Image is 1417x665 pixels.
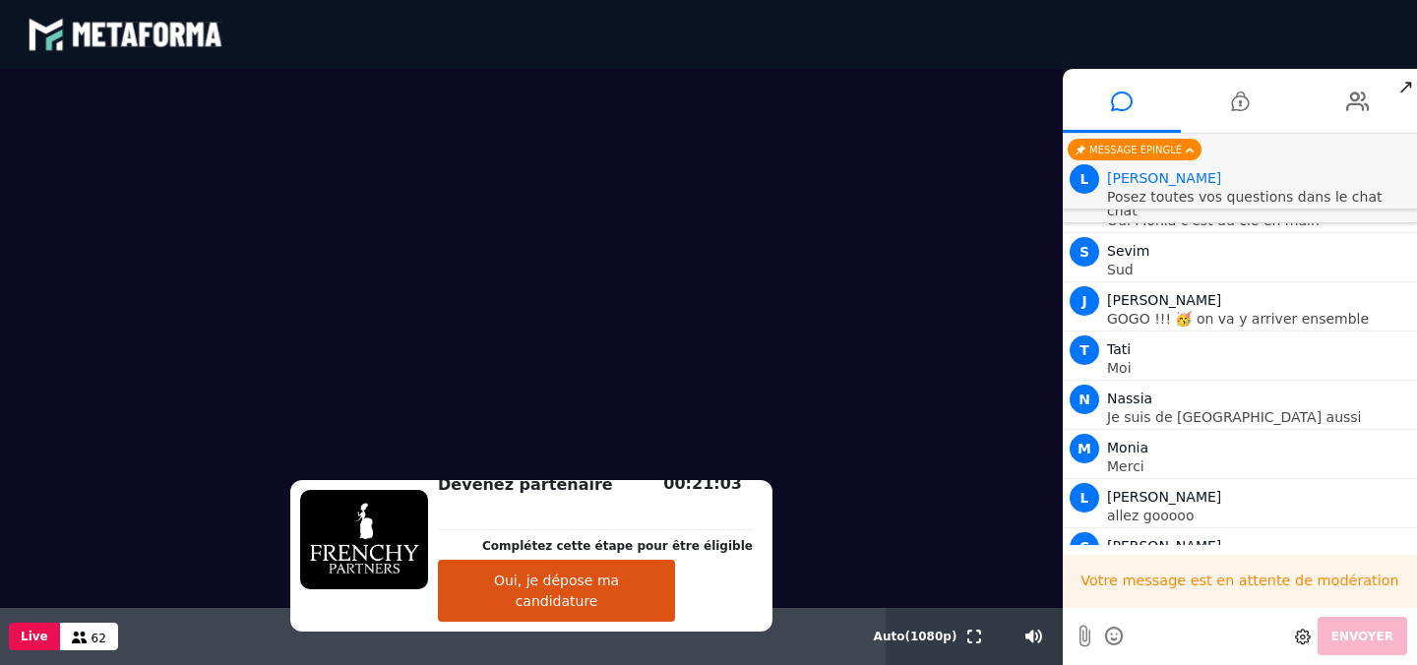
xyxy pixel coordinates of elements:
span: Nassia [1107,391,1152,406]
span: [PERSON_NAME] [1107,538,1221,554]
span: ↗ [1394,69,1417,104]
button: Envoyer [1318,617,1407,655]
p: Vous pouvez poser vos questions dans le chat [1107,190,1412,217]
div: Votre message est en attente de modération [1063,555,1417,608]
p: GOGO !!! 🥳 on va y arriver ensemble [1107,312,1412,326]
span: M [1070,434,1099,463]
p: Complétez cette étape pour être éligible [482,537,753,555]
span: 00:21:03 [663,474,742,493]
span: [PERSON_NAME] [1107,292,1221,308]
p: allez gooooo [1107,509,1412,522]
div: Message épinglé [1068,139,1201,160]
span: Auto ( 1080 p) [874,630,957,643]
p: Sud [1107,263,1412,276]
p: Moi [1107,361,1412,375]
span: N [1070,385,1099,414]
p: Posez toutes vos questions dans le chat [1107,190,1412,204]
p: Oui Monia c'est du clé en main [1107,213,1412,227]
button: Auto(1080p) [870,608,961,665]
span: Sevim [1107,243,1149,259]
button: Live [9,623,60,650]
span: [PERSON_NAME] [1107,489,1221,505]
p: Merci [1107,459,1412,473]
span: L [1070,483,1099,513]
img: 1758176636418-X90kMVC3nBIL3z60WzofmoLaWTDHBoMX.png [300,490,428,589]
span: J [1070,286,1099,316]
span: Envoyer [1331,630,1393,643]
span: C [1070,532,1099,562]
button: Oui, je dépose ma candidature [438,560,675,622]
span: 62 [92,632,106,645]
p: Je suis de [GEOGRAPHIC_DATA] aussi [1107,410,1412,424]
span: Animateur [1107,170,1221,186]
span: Tati [1107,341,1131,357]
span: Monia [1107,440,1148,455]
h2: Devenez partenaire [438,473,753,497]
span: L [1070,164,1099,194]
span: T [1070,335,1099,365]
span: S [1070,237,1099,267]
